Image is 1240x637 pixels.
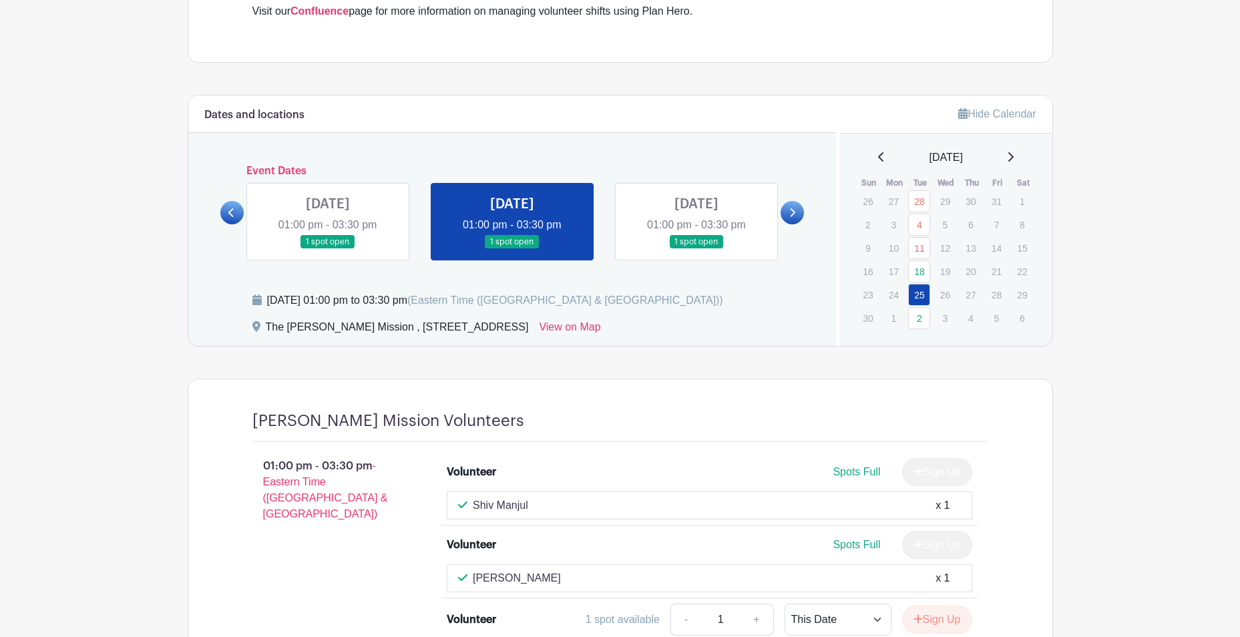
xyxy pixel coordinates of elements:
[908,260,930,282] a: 18
[960,191,982,212] p: 30
[908,237,930,259] a: 11
[934,214,956,235] p: 5
[908,307,930,329] a: 2
[473,570,561,586] p: [PERSON_NAME]
[934,191,956,212] p: 29
[936,570,950,586] div: x 1
[883,191,905,212] p: 27
[266,319,529,341] div: The [PERSON_NAME] Mission , [STREET_ADDRESS]
[204,109,304,122] h6: Dates and locations
[447,612,496,628] div: Volunteer
[252,411,524,431] h4: [PERSON_NAME] Mission Volunteers
[290,5,349,17] a: Confluence
[586,612,660,628] div: 1 spot available
[960,214,982,235] p: 6
[447,537,496,553] div: Volunteer
[986,284,1008,305] p: 28
[1010,176,1036,190] th: Sat
[960,261,982,282] p: 20
[833,539,880,550] span: Spots Full
[857,284,879,305] p: 23
[1011,238,1033,258] p: 15
[960,308,982,329] p: 4
[857,308,879,329] p: 30
[447,464,496,480] div: Volunteer
[539,319,600,341] a: View on Map
[883,308,905,329] p: 1
[960,238,982,258] p: 13
[883,284,905,305] p: 24
[908,284,930,306] a: 25
[740,604,773,636] a: +
[883,261,905,282] p: 17
[986,308,1008,329] p: 5
[856,176,882,190] th: Sun
[1011,261,1033,282] p: 22
[934,176,960,190] th: Wed
[883,214,905,235] p: 3
[902,606,972,634] button: Sign Up
[958,108,1036,120] a: Hide Calendar
[857,214,879,235] p: 2
[986,238,1008,258] p: 14
[833,466,880,477] span: Spots Full
[936,497,950,513] div: x 1
[244,165,781,178] h6: Event Dates
[857,191,879,212] p: 26
[1011,214,1033,235] p: 8
[908,190,930,212] a: 28
[1011,191,1033,212] p: 1
[908,214,930,236] a: 4
[670,604,701,636] a: -
[857,238,879,258] p: 9
[934,284,956,305] p: 26
[934,261,956,282] p: 19
[231,453,426,527] p: 01:00 pm - 03:30 pm
[985,176,1011,190] th: Fri
[934,308,956,329] p: 3
[929,150,963,166] span: [DATE]
[883,238,905,258] p: 10
[959,176,985,190] th: Thu
[267,292,723,308] div: [DATE] 01:00 pm to 03:30 pm
[882,176,908,190] th: Mon
[986,214,1008,235] p: 7
[934,238,956,258] p: 12
[1011,308,1033,329] p: 6
[960,284,982,305] p: 27
[986,191,1008,212] p: 31
[857,261,879,282] p: 16
[907,176,934,190] th: Tue
[473,497,528,513] p: Shiv Manjul
[1011,284,1033,305] p: 29
[407,294,723,306] span: (Eastern Time ([GEOGRAPHIC_DATA] & [GEOGRAPHIC_DATA]))
[986,261,1008,282] p: 21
